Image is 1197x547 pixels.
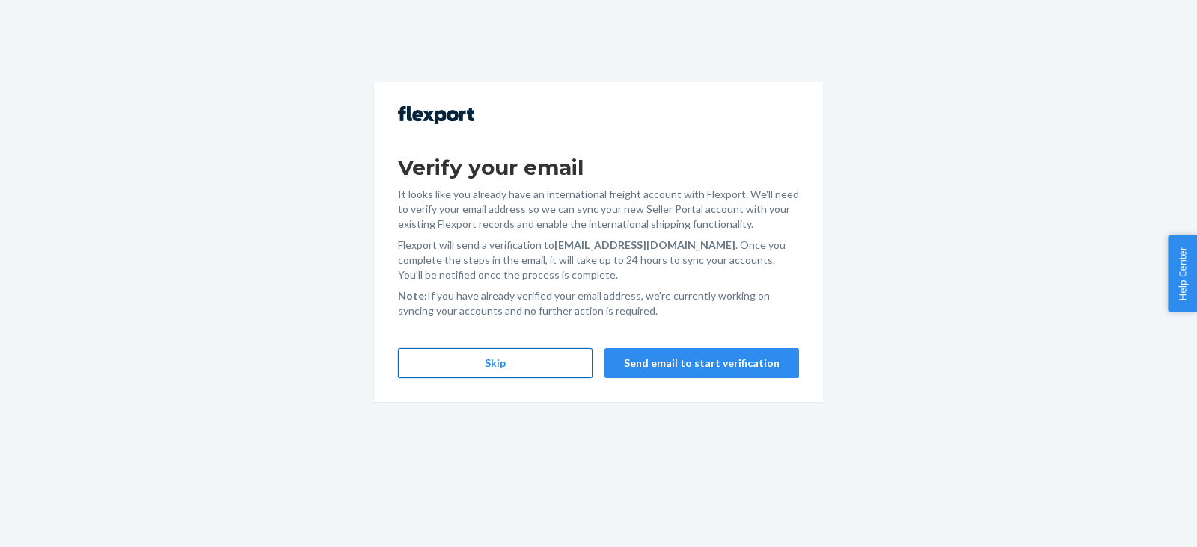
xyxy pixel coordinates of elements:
[398,106,474,124] img: Flexport logo
[554,238,735,251] strong: [EMAIL_ADDRESS][DOMAIN_NAME]
[398,187,799,232] p: It looks like you already have an international freight account with Flexport. We'll need to veri...
[398,288,799,318] p: If you have already verified your email address, we're currently working on syncing your accounts...
[604,348,799,378] button: Send email to start verification
[398,289,427,302] strong: Note:
[1168,235,1197,312] button: Help Center
[398,154,799,181] h1: Verify your email
[398,238,799,282] p: Flexport will send a verification to . Once you complete the steps in the email, it will take up ...
[398,348,593,378] button: Skip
